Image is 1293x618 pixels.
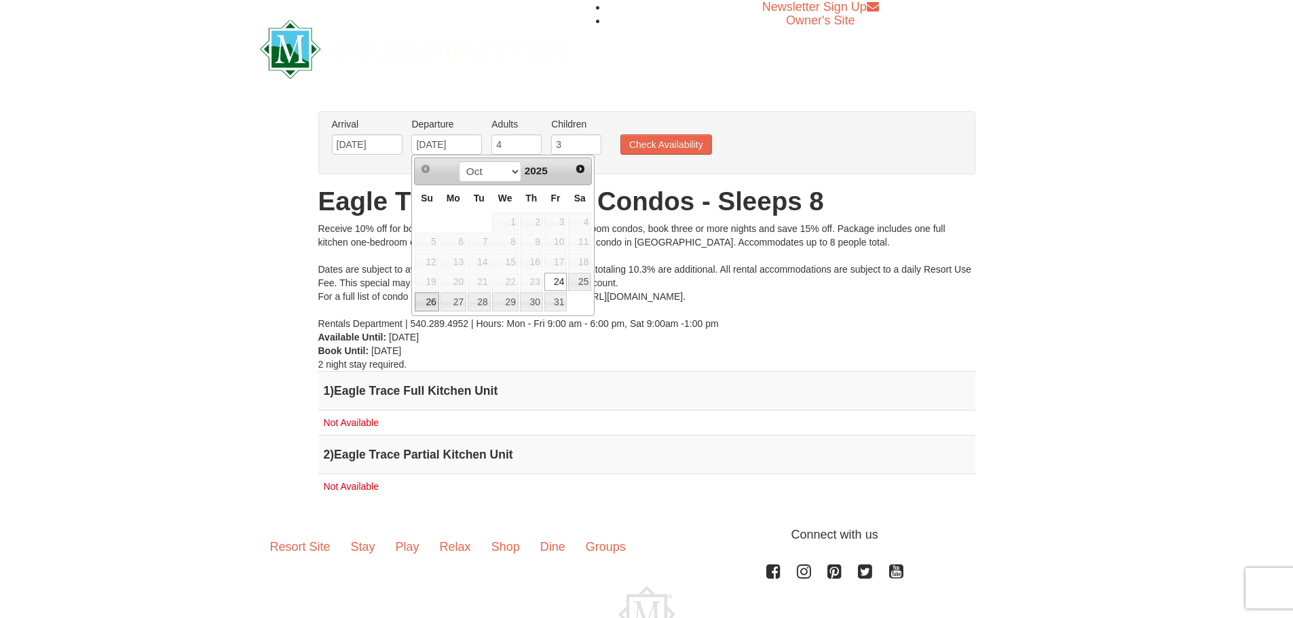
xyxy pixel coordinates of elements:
[568,212,591,231] span: 4
[520,212,543,231] span: 2
[414,272,439,292] td: available
[324,384,970,398] h4: 1 Eagle Trace Full Kitchen Unit
[544,212,568,232] td: available
[544,252,568,272] td: available
[544,273,567,292] a: 24
[332,117,402,131] label: Arrival
[441,273,466,292] span: 20
[544,252,567,271] span: 17
[491,272,519,292] td: available
[498,193,512,204] span: Wednesday
[330,384,334,398] span: )
[415,233,438,252] span: 5
[491,292,519,312] td: available
[440,292,467,312] td: available
[567,232,592,252] td: available
[467,272,491,292] td: available
[318,222,975,330] div: Receive 10% off for booking two nights in two adjoining one-bedroom condos, book three or more ni...
[414,292,439,312] td: available
[371,345,401,356] span: [DATE]
[576,526,636,568] a: Groups
[468,233,491,252] span: 7
[519,272,544,292] td: available
[492,273,519,292] span: 22
[468,252,491,271] span: 14
[550,193,560,204] span: Friday
[519,252,544,272] td: available
[318,345,369,356] strong: Book Until:
[544,272,568,292] td: available
[416,159,435,178] a: Prev
[530,526,576,568] a: Dine
[491,117,542,131] label: Adults
[318,332,387,343] strong: Available Until:
[260,526,341,568] a: Resort Site
[551,117,601,131] label: Children
[620,134,712,155] button: Check Availability
[421,193,433,204] span: Sunday
[318,359,407,370] span: 2 night stay required.
[575,163,586,174] span: Next
[386,526,430,568] a: Play
[440,252,467,272] td: available
[414,252,439,272] td: available
[567,212,592,232] td: available
[544,233,567,252] span: 10
[415,292,438,311] a: 26
[441,252,466,271] span: 13
[430,526,481,568] a: Relax
[468,292,491,311] a: 28
[260,526,1034,544] p: Connect with us
[467,292,491,312] td: available
[474,193,485,204] span: Tuesday
[468,273,491,292] span: 21
[260,31,571,63] a: Massanutten Resort
[467,252,491,272] td: available
[525,165,548,176] span: 2025
[520,273,543,292] span: 23
[568,273,591,292] a: 25
[519,232,544,252] td: available
[440,272,467,292] td: available
[420,163,431,174] span: Prev
[567,252,592,272] td: available
[492,252,519,271] span: 15
[447,193,460,204] span: Monday
[544,292,567,311] a: 31
[491,252,519,272] td: available
[440,232,467,252] td: available
[414,232,439,252] td: available
[467,232,491,252] td: available
[324,481,379,492] span: Not Available
[567,272,592,292] td: available
[492,292,519,311] a: 29
[574,193,586,204] span: Saturday
[492,212,519,231] span: 1
[441,292,466,311] a: 27
[330,448,334,461] span: )
[324,448,970,461] h4: 2 Eagle Trace Partial Kitchen Unit
[415,273,438,292] span: 19
[544,212,567,231] span: 3
[415,252,438,271] span: 12
[520,233,543,252] span: 9
[324,417,379,428] span: Not Available
[481,526,530,568] a: Shop
[341,526,386,568] a: Stay
[786,14,855,27] a: Owner's Site
[260,20,571,79] img: Massanutten Resort Logo
[491,232,519,252] td: available
[520,292,543,311] a: 30
[389,332,419,343] span: [DATE]
[441,233,466,252] span: 6
[519,212,544,232] td: available
[544,292,568,312] td: available
[568,233,591,252] span: 11
[544,232,568,252] td: available
[571,159,591,178] a: Next
[411,117,482,131] label: Departure
[568,252,591,271] span: 18
[491,212,519,232] td: available
[525,193,537,204] span: Thursday
[318,188,975,215] h1: Eagle Trace Adjoining Condos - Sleeps 8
